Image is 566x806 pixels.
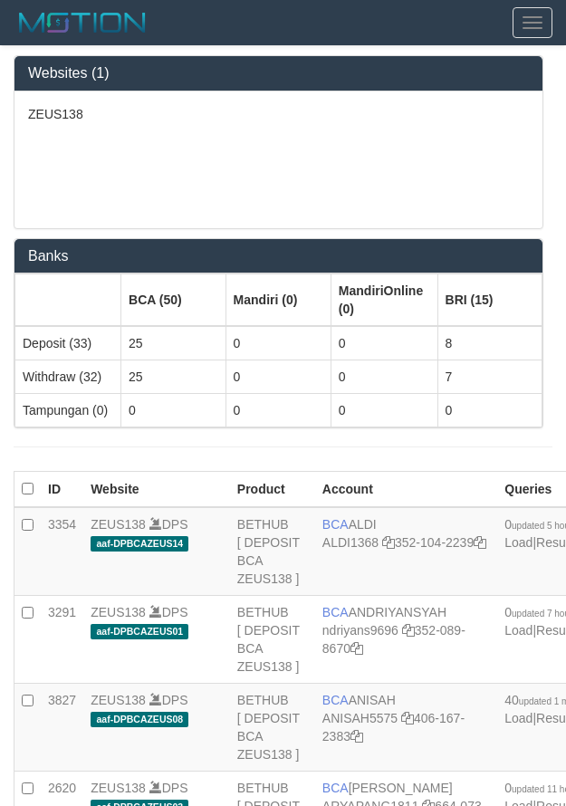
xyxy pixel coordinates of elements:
[322,781,349,795] span: BCA
[121,326,226,360] td: 25
[350,729,363,744] a: Copy 4061672383 to clipboard
[83,472,230,508] th: Website
[121,394,226,427] td: 0
[322,535,379,550] a: ALDI1368
[322,711,398,725] a: ANISAH5575
[91,536,188,552] span: aaf-DPBCAZEUS14
[91,712,188,727] span: aaf-DPBCAZEUS08
[91,781,146,795] a: ZEUS138
[225,394,331,427] td: 0
[322,605,349,619] span: BCA
[41,684,83,772] td: 3827
[83,507,230,596] td: DPS
[14,9,151,36] img: MOTION_logo.png
[382,535,395,550] a: Copy ALDI1368 to clipboard
[504,535,532,550] a: Load
[225,360,331,394] td: 0
[83,684,230,772] td: DPS
[331,394,437,427] td: 0
[322,693,349,707] span: BCA
[225,274,331,327] th: Group: activate to sort column ascending
[504,623,532,638] a: Load
[331,274,437,327] th: Group: activate to sort column ascending
[15,360,121,394] td: Withdraw (32)
[28,248,529,264] h3: Banks
[121,360,226,394] td: 25
[91,517,146,532] a: ZEUS138
[230,472,315,508] th: Product
[15,274,121,327] th: Group: activate to sort column ascending
[230,596,315,684] td: BETHUB [ DEPOSIT BCA ZEUS138 ]
[230,684,315,772] td: BETHUB [ DEPOSIT BCA ZEUS138 ]
[91,624,188,639] span: aaf-DPBCAZEUS01
[331,360,437,394] td: 0
[474,535,486,550] a: Copy 3521042239 to clipboard
[331,326,437,360] td: 0
[437,394,542,427] td: 0
[15,326,121,360] td: Deposit (33)
[322,623,398,638] a: ndriyans9696
[437,326,542,360] td: 8
[41,596,83,684] td: 3291
[41,507,83,596] td: 3354
[121,274,226,327] th: Group: activate to sort column ascending
[28,105,529,123] p: ZEUS138
[315,596,497,684] td: ANDRIYANSYAH 352-089-8670
[225,326,331,360] td: 0
[322,517,349,532] span: BCA
[15,394,121,427] td: Tampungan (0)
[401,711,414,725] a: Copy ANISAH5575 to clipboard
[315,684,497,772] td: ANISAH 406-167-2383
[315,507,497,596] td: ALDI 352-104-2239
[437,360,542,394] td: 7
[28,65,529,82] h3: Websites (1)
[315,472,497,508] th: Account
[402,623,415,638] a: Copy ndriyans9696 to clipboard
[350,641,363,656] a: Copy 3520898670 to clipboard
[91,605,146,619] a: ZEUS138
[437,274,542,327] th: Group: activate to sort column ascending
[230,507,315,596] td: BETHUB [ DEPOSIT BCA ZEUS138 ]
[504,711,532,725] a: Load
[41,472,83,508] th: ID
[91,693,146,707] a: ZEUS138
[83,596,230,684] td: DPS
